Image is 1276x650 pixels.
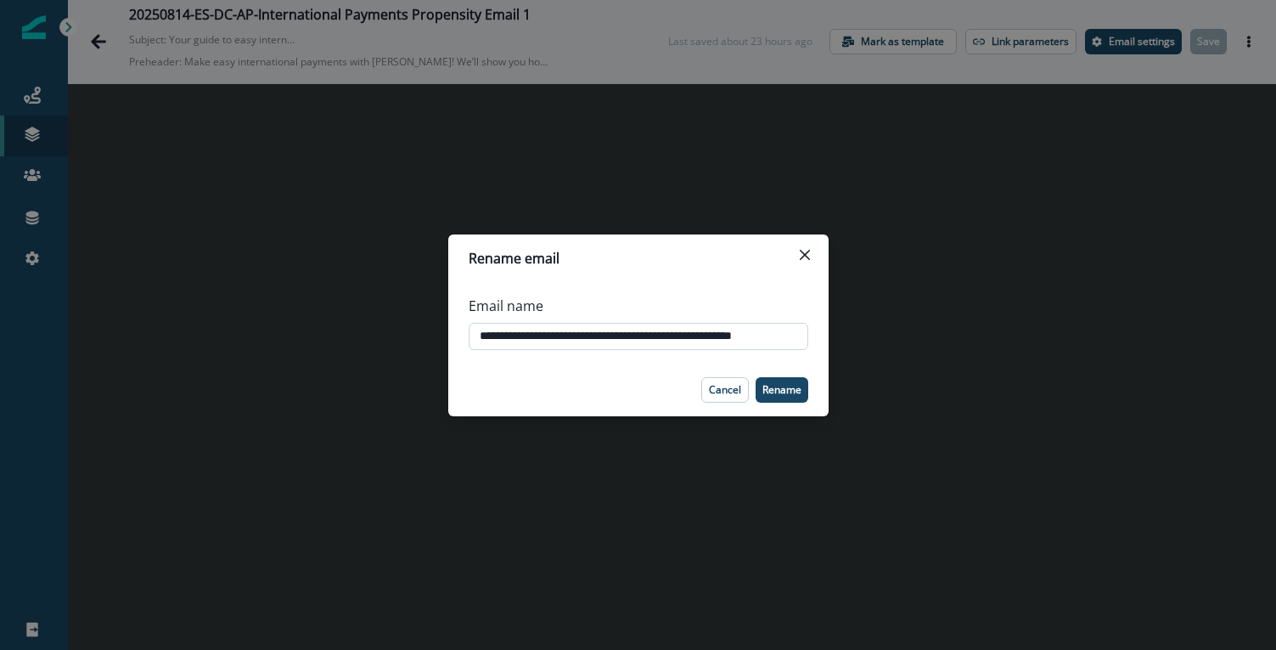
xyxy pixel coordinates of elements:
p: Rename email [469,248,559,268]
button: Rename [756,377,808,403]
p: Cancel [709,383,741,395]
p: Email name [469,296,543,316]
p: Rename [762,383,801,395]
button: Cancel [701,377,749,403]
button: Close [791,241,818,268]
